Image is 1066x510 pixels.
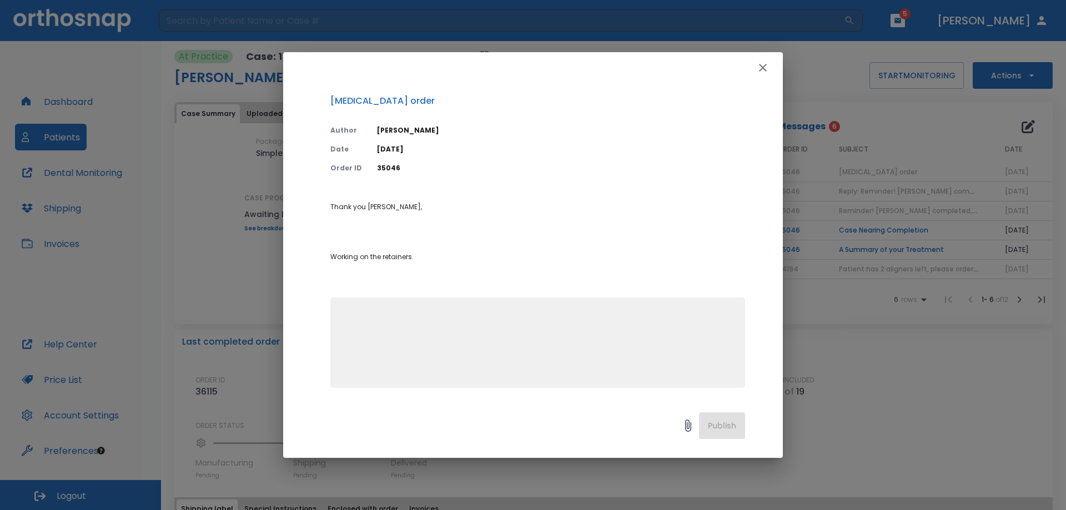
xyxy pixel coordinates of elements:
[330,125,364,135] p: Author
[377,163,745,173] p: 35046
[330,252,745,262] p: Working on the retainers.
[377,144,745,154] p: [DATE]
[377,125,745,135] p: [PERSON_NAME]
[330,163,364,173] p: Order ID
[330,94,745,108] p: [MEDICAL_DATA] order
[330,202,745,212] p: Thank you [PERSON_NAME],
[330,144,364,154] p: Date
